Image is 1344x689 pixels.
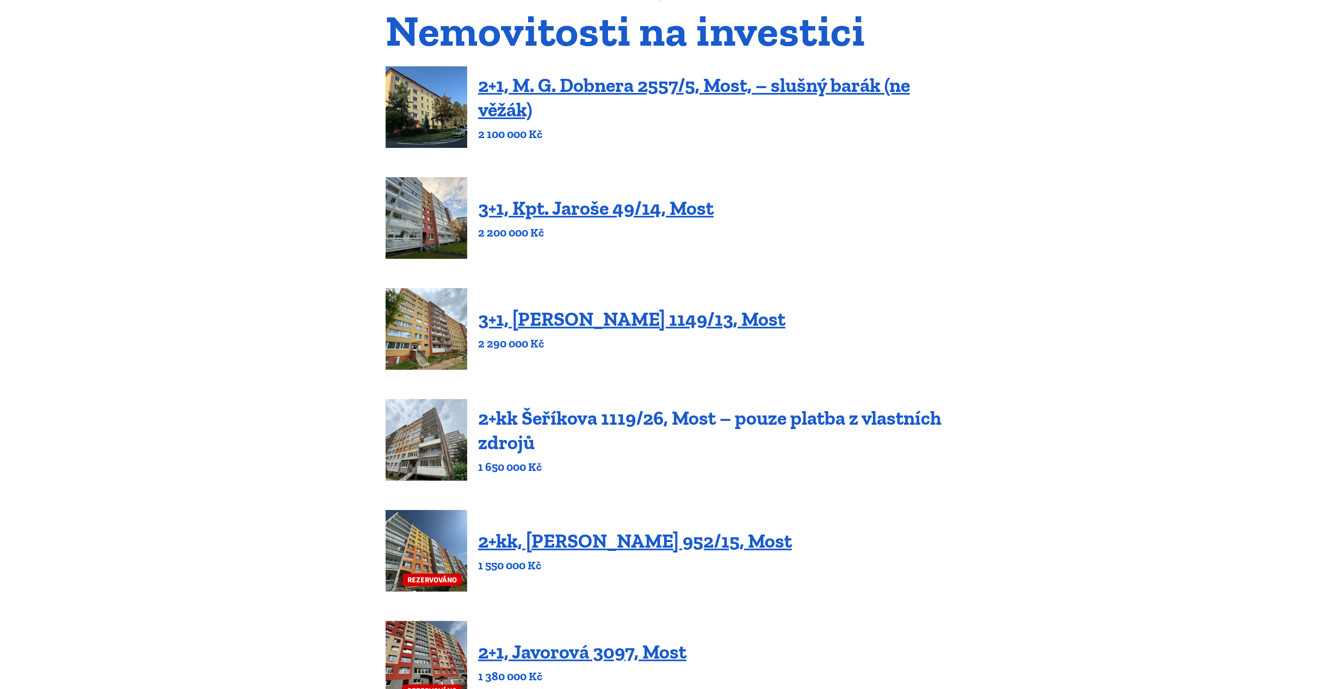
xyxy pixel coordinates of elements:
p: 1 650 000 Kč [478,460,958,475]
a: 2+1, M. G. Dobnera 2557/5, Most, – slušný barák (ne věžák) [478,73,910,121]
span: REZERVOVÁNO [402,574,462,586]
h1: Nemovitosti na investici [386,13,958,49]
a: 3+1, [PERSON_NAME] 1149/13, Most [478,307,785,331]
a: REZERVOVÁNO [386,510,467,592]
p: 2 200 000 Kč [478,225,714,240]
p: 1 550 000 Kč [478,558,792,573]
p: 2 100 000 Kč [478,127,958,142]
a: 3+1, Kpt. Jaroše 49/14, Most [478,196,714,220]
a: 2+kk Šeříkova 1119/26, Most – pouze platba z vlastních zdrojů [478,406,942,454]
a: 2+1, Javorová 3097, Most [478,640,686,663]
a: 2+kk, [PERSON_NAME] 952/15, Most [478,529,792,553]
p: 2 290 000 Kč [478,336,785,351]
p: 1 380 000 Kč [478,669,686,684]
